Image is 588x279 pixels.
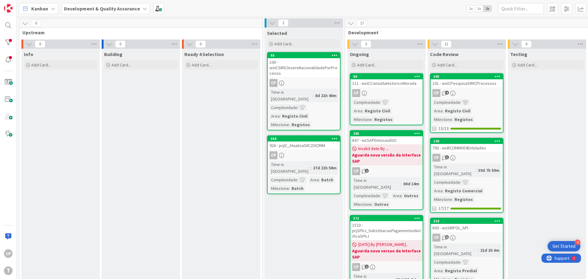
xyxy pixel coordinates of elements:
[431,138,503,144] div: 100
[433,74,503,79] div: 305
[268,53,340,77] div: 95100 - wsICSIRICInsereNacionalidadePorProcesso
[32,2,33,7] div: 3
[350,74,423,79] div: 96
[443,187,484,194] div: Registo Comercial
[518,62,537,68] span: Add Card...
[430,73,503,133] a: 305101 - wsICPesquisaSIRICProcessosCPComplexidade:Area:Registo CivilMilestone:Registos13/13
[297,104,298,111] span: :
[460,99,461,106] span: :
[443,267,478,274] div: Registo Predial
[380,99,381,106] span: :
[432,99,460,106] div: Complexidade
[314,92,338,99] div: 8d 21h 40m
[352,89,360,97] div: CP
[432,107,443,114] div: Area
[269,79,277,87] div: CP
[24,51,33,57] span: Info
[268,136,340,149] div: 354926 - prjIC_AtualizaSIIC2SICRIM
[350,74,423,87] div: 96111 - wsICConsultaHistoricoMorada
[432,267,443,274] div: Area
[313,92,314,99] span: :
[350,167,423,175] div: CP
[350,130,423,210] a: 286847 - wsSAPEmissaoDUCInvalid date By ...Aguarda nova versão da interface SAPCPTime in [GEOGRAP...
[269,151,277,159] div: CP
[445,155,449,159] span: 3
[357,62,377,68] span: Add Card...
[432,179,460,186] div: Complexidade
[439,205,449,212] span: 17/17
[430,51,458,57] span: Code Review
[350,89,423,97] div: CP
[269,104,297,111] div: Complexidade
[289,121,290,128] span: :
[111,62,131,68] span: Add Card...
[431,74,503,87] div: 305101 - wsICPesquisaSIRICProcessos
[13,1,28,8] span: Support
[319,176,320,183] span: :
[104,51,123,57] span: Building
[268,53,340,58] div: 95
[267,135,341,194] a: 354926 - prjIC_AtualizaSIIC2SICRIMCPTime in [GEOGRAPHIC_DATA]:27d 21h 58mComplexidade:Area:BatchM...
[269,185,289,192] div: Milestone
[432,116,452,123] div: Milestone
[477,167,501,174] div: 39d 7h 59m
[350,263,423,271] div: CP
[483,6,492,12] span: 3x
[269,113,280,119] div: Area
[478,247,479,254] span: :
[309,176,319,183] div: Area
[297,176,298,183] span: :
[433,139,503,143] div: 100
[445,235,449,239] span: 13
[290,121,311,128] div: Registos
[365,265,369,269] span: 1
[352,177,401,190] div: Time in [GEOGRAPHIC_DATA]
[432,243,478,257] div: Time in [GEOGRAPHIC_DATA]
[268,151,340,159] div: CP
[431,224,503,232] div: 800 - wsSIRPOL_API
[431,154,503,162] div: CP
[267,30,287,36] span: Selected
[353,74,423,79] div: 96
[498,3,544,14] input: Quick Filter...
[431,138,503,152] div: 100793 - wsRCOMM059Entidades
[195,40,206,48] span: 0
[352,116,372,123] div: Milestone
[431,218,503,224] div: 318
[267,52,341,130] a: 95100 - wsICSIRICInsereNacionalidadePorProcessoCPTime in [GEOGRAPHIC_DATA]:8d 21h 40mComplexidade...
[289,185,290,192] span: :
[64,6,140,12] b: Development & Quality Assurance
[350,221,423,240] div: 1523 - prjSPAJ_SubstituicaoPagamentosNotificaSPAJ
[372,201,373,208] span: :
[441,40,451,48] span: 11
[430,138,503,213] a: 100793 - wsRCOMM059EntidadesCPTime in [GEOGRAPHIC_DATA]:39d 7h 59mComplexidade:Area:Registo Comer...
[402,192,420,199] div: Outros
[365,169,369,173] span: 1
[269,89,313,102] div: Time in [GEOGRAPHIC_DATA]
[467,6,475,12] span: 1x
[575,239,580,245] div: 4
[373,116,394,123] div: Registos
[269,161,311,175] div: Time in [GEOGRAPHIC_DATA]
[358,145,389,152] span: Invalid date By ...
[552,243,575,249] div: Get Started
[278,19,288,27] span: 2
[363,107,392,114] div: Registo Civil
[268,58,340,77] div: 100 - wsICSIRICInsereNacionalidadePorProcesso
[352,152,421,164] b: Aguarda nova versão da interface SAP
[320,176,335,183] div: Batch
[269,121,289,128] div: Milestone
[432,259,460,266] div: Complexidade
[521,40,532,48] span: 0
[380,192,381,199] span: :
[350,73,423,125] a: 96111 - wsICConsultaHistoricoMoradaCPComplexidade:Area:Registo CivilMilestone:Registos
[268,79,340,87] div: CP
[115,40,126,48] span: 0
[433,219,503,223] div: 318
[352,192,380,199] div: Complexidade
[479,247,501,254] div: 21d 1h 6m
[350,136,423,144] div: 847 - wsSAPEmissaoDUC
[432,154,440,162] div: CP
[268,141,340,149] div: 926 - prjIC_AtualizaSIIC2SICRIM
